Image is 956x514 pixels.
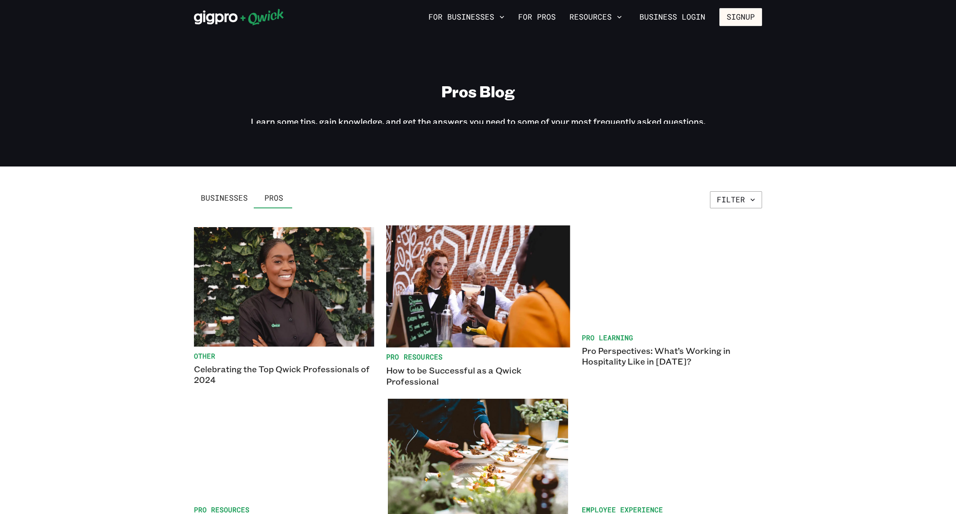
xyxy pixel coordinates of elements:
span: Other [194,352,374,360]
h1: Pros Blog [441,82,515,101]
img: Celebrating the Top Qwick Professionals of 2024 [194,227,374,347]
button: Resources [566,10,625,24]
span: Pro Resources [386,353,570,361]
button: Signup [719,8,762,26]
p: Celebrating the Top Qwick Professionals of 2024 [194,364,374,385]
a: Pro LearningPro Perspectives: What’s Working in Hospitality Like in [DATE]? [582,227,762,385]
span: Pro Learning [582,333,762,342]
p: Pro Perspectives: What’s Working in Hospitality Like in [DATE]? [582,345,762,367]
p: How to be Successful as a Qwick Professional [386,365,570,387]
a: Business Login [632,8,713,26]
a: For Pros [515,10,559,24]
a: Pro ResourcesHow to be Successful as a Qwick Professional [386,225,570,387]
p: Learn some tips, gain knowledge, and get the answers you need to some of your most frequently ask... [251,116,706,127]
img: two bartenders serving drinks [582,227,762,328]
img: Under Pro Resources on the Gigpro app you'll find both Giving Kitchen and Southern Smoke Foundation. [582,399,762,500]
button: Filter [710,191,762,208]
img: Six Tips To Being a Professional Pro [194,399,374,500]
a: OtherCelebrating the Top Qwick Professionals of 2024 [194,227,374,385]
span: Pros [264,193,283,203]
span: Pro Resources [194,505,374,514]
span: Businesses [201,193,248,203]
button: For Businesses [425,10,508,24]
span: Employee Experience [582,505,762,514]
img: How to be Successful as a Qwick Professional [386,225,570,348]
